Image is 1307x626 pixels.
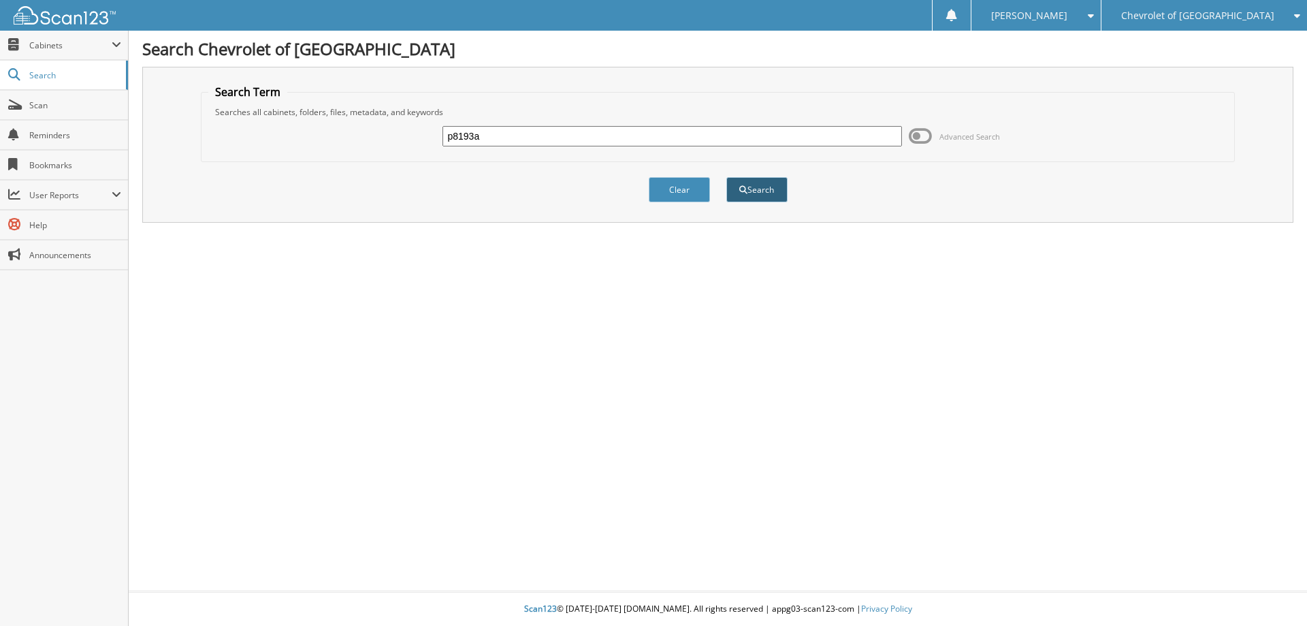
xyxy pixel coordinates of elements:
[29,40,112,51] span: Cabinets
[129,593,1307,626] div: © [DATE]-[DATE] [DOMAIN_NAME]. All rights reserved | appg03-scan123-com |
[29,249,121,261] span: Announcements
[208,84,287,99] legend: Search Term
[14,6,116,25] img: scan123-logo-white.svg
[29,99,121,111] span: Scan
[29,219,121,231] span: Help
[726,177,788,202] button: Search
[1121,12,1274,20] span: Chevrolet of [GEOGRAPHIC_DATA]
[29,159,121,171] span: Bookmarks
[29,69,119,81] span: Search
[861,603,912,614] a: Privacy Policy
[524,603,557,614] span: Scan123
[208,106,1228,118] div: Searches all cabinets, folders, files, metadata, and keywords
[939,131,1000,142] span: Advanced Search
[649,177,710,202] button: Clear
[1239,561,1307,626] iframe: Chat Widget
[29,189,112,201] span: User Reports
[991,12,1067,20] span: [PERSON_NAME]
[142,37,1293,60] h1: Search Chevrolet of [GEOGRAPHIC_DATA]
[29,129,121,141] span: Reminders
